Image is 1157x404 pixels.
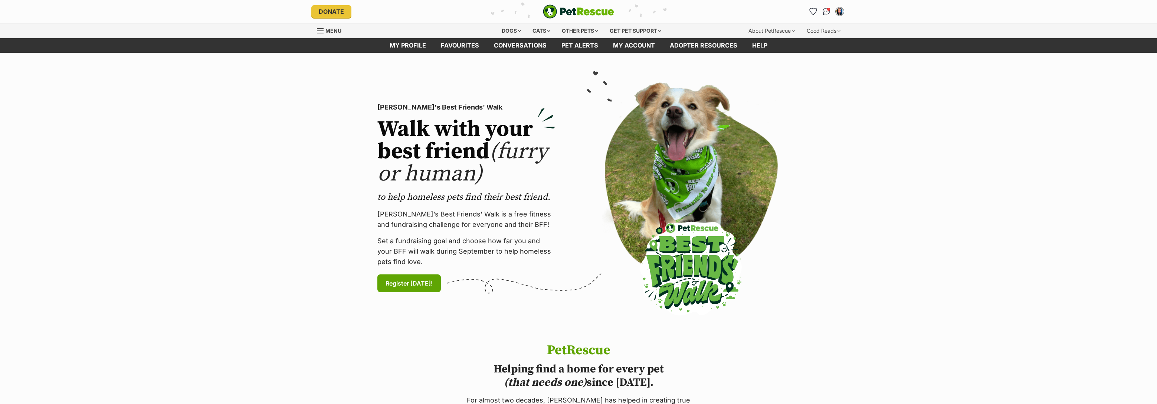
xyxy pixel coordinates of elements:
a: PetRescue [543,4,614,19]
a: Pet alerts [554,38,606,53]
h1: PetRescue [464,343,693,358]
a: Favourites [433,38,486,53]
a: Donate [311,5,351,18]
button: My account [834,6,846,17]
img: chat-41dd97257d64d25036548639549fe6c8038ab92f7586957e7f3b1b290dea8141.svg [823,8,830,15]
div: Cats [527,23,555,38]
p: Set a fundraising goal and choose how far you and your BFF will walk during September to help hom... [377,236,555,267]
i: (that needs one) [504,375,587,390]
a: My account [606,38,662,53]
span: Menu [325,27,341,34]
div: Good Reads [802,23,846,38]
p: [PERSON_NAME]’s Best Friends' Walk is a free fitness and fundraising challenge for everyone and t... [377,209,555,230]
p: [PERSON_NAME]'s Best Friends' Walk [377,102,555,113]
div: About PetRescue [743,23,800,38]
a: conversations [486,38,554,53]
h2: Walk with your best friend [377,118,555,185]
h2: Helping find a home for every pet since [DATE]. [464,362,693,389]
div: Get pet support [604,23,666,38]
div: Dogs [496,23,526,38]
a: Adopter resources [662,38,745,53]
a: Register [DATE]! [377,274,441,292]
a: Favourites [807,6,819,17]
a: Help [745,38,775,53]
ul: Account quick links [807,6,846,17]
span: Register [DATE]! [386,279,433,288]
img: logo-e224e6f780fb5917bec1dbf3a21bbac754714ae5b6737aabdf751b685950b380.svg [543,4,614,19]
img: SY Ho profile pic [836,8,843,15]
p: to help homeless pets find their best friend. [377,191,555,203]
span: (furry or human) [377,138,548,188]
a: Conversations [820,6,832,17]
a: Menu [317,23,347,37]
div: Other pets [557,23,603,38]
a: My profile [382,38,433,53]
